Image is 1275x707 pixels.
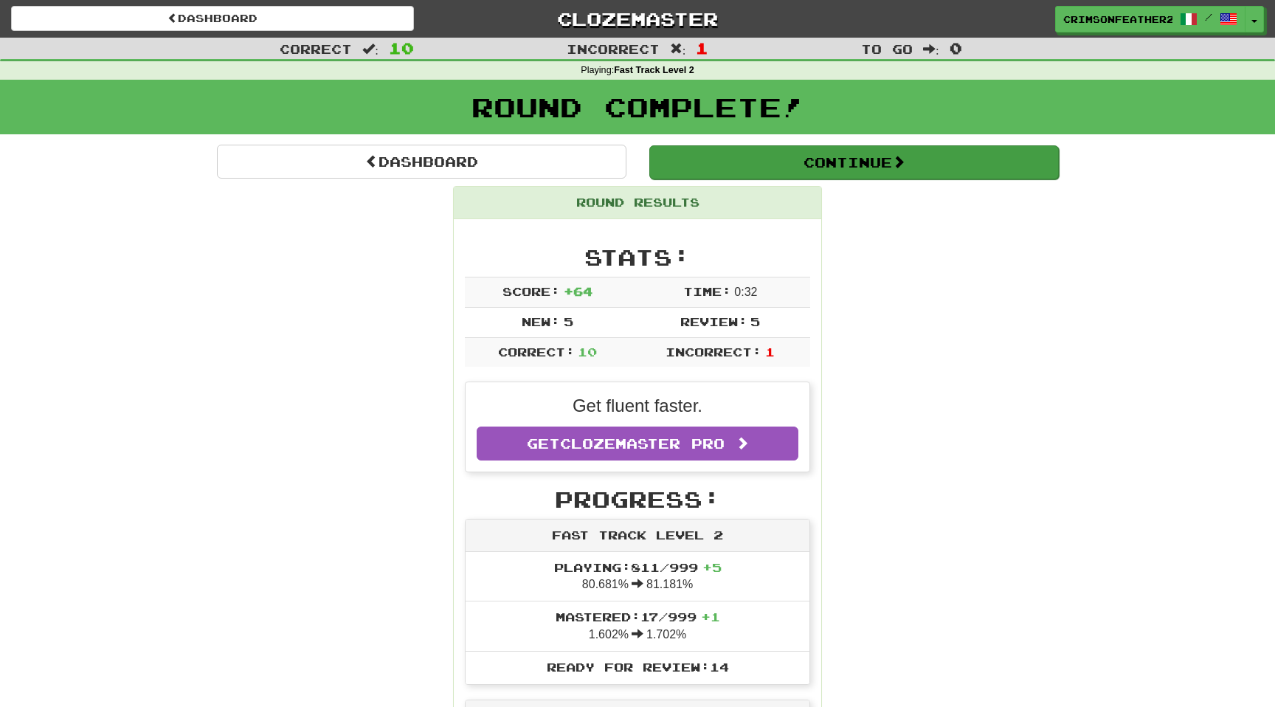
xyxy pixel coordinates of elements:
span: 1 [765,345,775,359]
span: 10 [578,345,597,359]
span: New: [522,314,560,328]
span: Clozemaster Pro [560,435,725,452]
h1: Round Complete! [5,92,1270,122]
span: 5 [750,314,760,328]
span: + 5 [702,560,722,574]
span: Ready for Review: 14 [547,660,729,674]
p: Get fluent faster. [477,393,798,418]
a: Dashboard [11,6,414,31]
span: Incorrect [567,41,660,56]
span: Incorrect: [666,345,761,359]
span: + 1 [701,610,720,624]
span: CrimsonFeather2906 [1063,13,1172,26]
span: + 64 [564,284,592,298]
span: Correct: [498,345,575,359]
span: 5 [564,314,573,328]
a: GetClozemaster Pro [477,427,798,461]
span: 10 [389,39,414,57]
span: Review: [680,314,747,328]
a: CrimsonFeather2906 / [1055,6,1245,32]
div: Fast Track Level 2 [466,520,809,552]
h2: Stats: [465,245,810,269]
span: : [670,43,686,55]
span: 0 [950,39,962,57]
h2: Progress: [465,487,810,511]
span: Correct [280,41,352,56]
span: To go [861,41,913,56]
span: 0 : 32 [734,286,757,298]
li: 1.602% 1.702% [466,601,809,652]
span: / [1205,12,1212,22]
button: Continue [649,145,1059,179]
a: Dashboard [217,145,626,179]
strong: Fast Track Level 2 [614,65,694,75]
span: Time: [683,284,731,298]
span: : [362,43,379,55]
span: : [923,43,939,55]
li: 80.681% 81.181% [466,552,809,602]
span: Mastered: 17 / 999 [556,610,720,624]
div: Round Results [454,187,821,219]
span: 1 [696,39,708,57]
span: Playing: 811 / 999 [554,560,722,574]
span: Score: [502,284,560,298]
a: Clozemaster [436,6,839,32]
